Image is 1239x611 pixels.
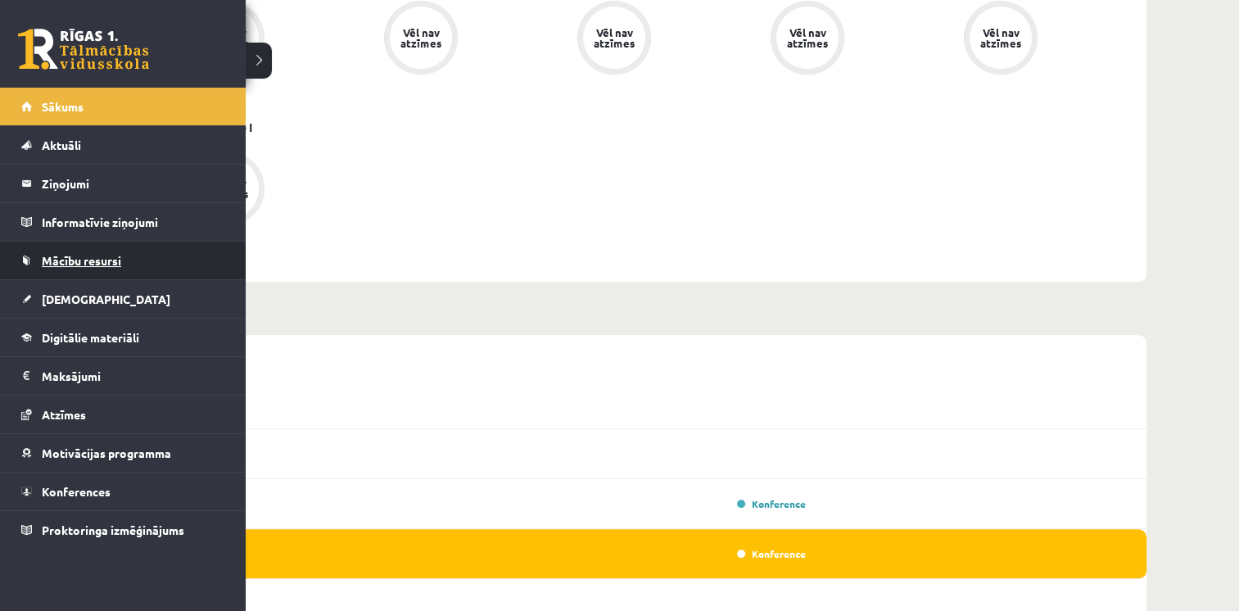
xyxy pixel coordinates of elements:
[42,407,86,422] span: Atzīmes
[21,396,225,433] a: Atzīmes
[21,242,225,279] a: Mācību resursi
[42,253,121,268] span: Mācību resursi
[21,473,225,510] a: Konferences
[398,27,444,48] div: Vēl nav atzīmes
[42,203,225,241] legend: Informatīvie ziņojumi
[21,357,225,395] a: Maksājumi
[711,1,904,78] a: Vēl nav atzīmes
[904,1,1097,78] a: Vēl nav atzīmes
[42,523,184,537] span: Proktoringa izmēģinājums
[18,29,149,70] a: Rīgas 1. Tālmācības vidusskola
[42,357,225,395] legend: Maksājumi
[21,434,225,472] a: Motivācijas programma
[21,88,225,125] a: Sākums
[105,303,1140,325] p: Nedēļa
[42,165,225,202] legend: Ziņojumi
[98,335,1146,379] div: (06.10 - 12.10)
[21,126,225,164] a: Aktuāli
[21,280,225,318] a: [DEMOGRAPHIC_DATA]
[21,319,225,356] a: Digitālie materiāli
[42,330,139,345] span: Digitālie materiāli
[978,27,1024,48] div: Vēl nav atzīmes
[591,27,637,48] div: Vēl nav atzīmes
[737,497,806,510] a: Konference
[737,547,806,560] a: Konference
[518,1,711,78] a: Vēl nav atzīmes
[42,484,111,499] span: Konferences
[21,511,225,549] a: Proktoringa izmēģinājums
[324,1,518,78] a: Vēl nav atzīmes
[785,27,830,48] div: Vēl nav atzīmes
[42,99,84,114] span: Sākums
[42,138,81,152] span: Aktuāli
[42,446,171,460] span: Motivācijas programma
[42,292,170,306] span: [DEMOGRAPHIC_DATA]
[21,165,225,202] a: Ziņojumi
[21,203,225,241] a: Informatīvie ziņojumi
